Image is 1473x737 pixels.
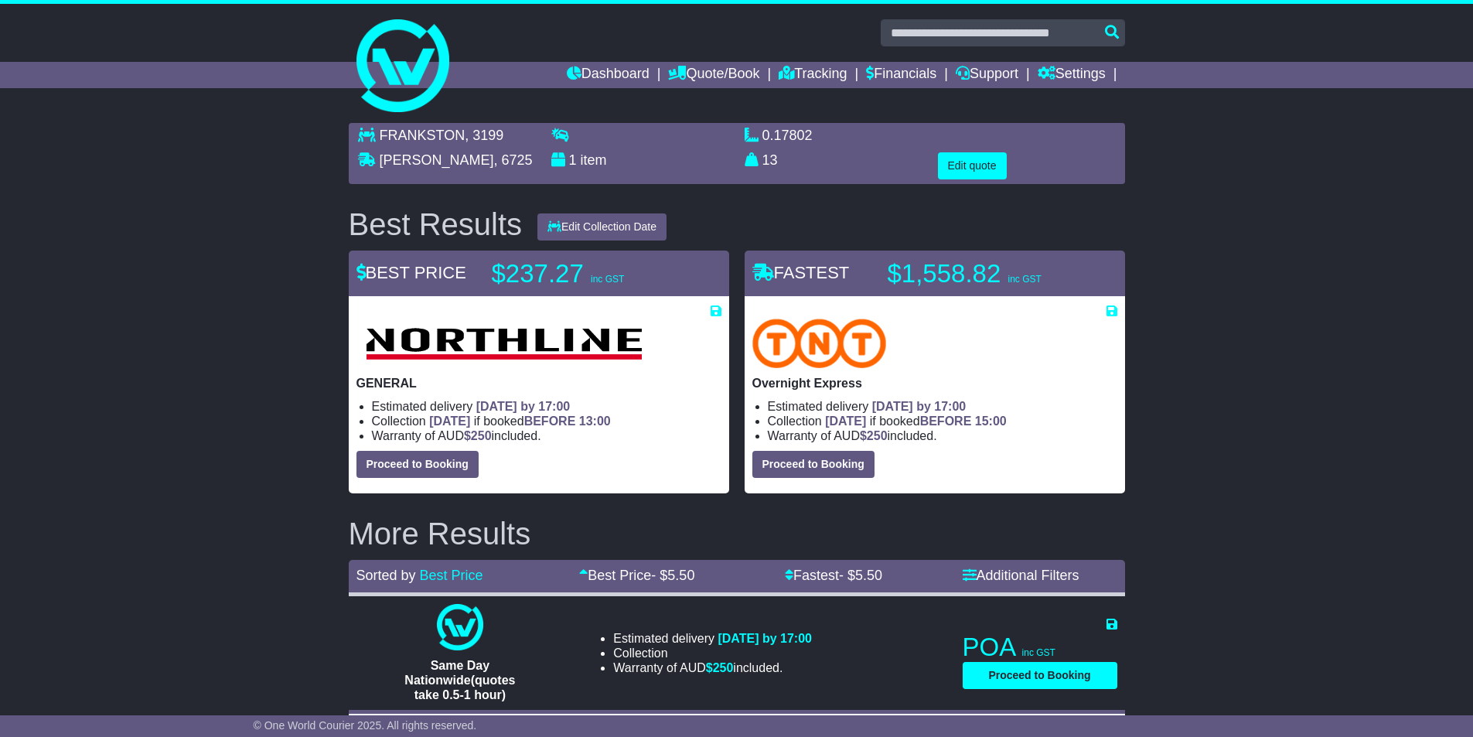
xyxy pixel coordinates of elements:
li: Collection [613,646,812,660]
a: Support [956,62,1018,88]
span: 1 [569,152,577,168]
span: Same Day Nationwide(quotes take 0.5-1 hour) [404,659,515,701]
img: Northline Distribution: GENERAL [356,319,651,368]
span: 250 [713,661,734,674]
li: Warranty of AUD included. [768,428,1117,443]
li: Estimated delivery [613,631,812,646]
span: - $ [839,568,882,583]
img: One World Courier: Same Day Nationwide(quotes take 0.5-1 hour) [437,604,483,650]
span: [DATE] by 17:00 [476,400,571,413]
span: [DATE] by 17:00 [718,632,812,645]
span: 250 [471,429,492,442]
span: inc GST [1008,274,1041,285]
span: BEFORE [524,415,576,428]
span: 0.17802 [762,128,813,143]
button: Proceed to Booking [752,451,875,478]
span: 13 [762,152,778,168]
a: Additional Filters [963,568,1079,583]
span: FASTEST [752,263,850,282]
span: [PERSON_NAME] [380,152,494,168]
a: Quote/Book [668,62,759,88]
a: Fastest- $5.50 [785,568,882,583]
span: [DATE] by 17:00 [872,400,967,413]
span: , 6725 [494,152,533,168]
button: Proceed to Booking [356,451,479,478]
a: Dashboard [567,62,650,88]
span: - $ [651,568,694,583]
li: Estimated delivery [372,399,721,414]
span: 5.50 [667,568,694,583]
li: Estimated delivery [768,399,1117,414]
span: [DATE] [825,415,866,428]
h2: More Results [349,517,1125,551]
span: 250 [867,429,888,442]
span: $ [860,429,888,442]
a: Best Price [420,568,483,583]
span: FRANKSTON [380,128,465,143]
a: Tracking [779,62,847,88]
li: Collection [372,414,721,428]
p: Overnight Express [752,376,1117,391]
a: Best Price- $5.50 [579,568,694,583]
span: item [581,152,607,168]
a: Financials [866,62,936,88]
span: 13:00 [579,415,611,428]
li: Warranty of AUD included. [372,428,721,443]
p: $1,558.82 [888,258,1081,289]
span: if booked [825,415,1006,428]
span: $ [464,429,492,442]
button: Edit Collection Date [537,213,667,241]
span: $ [706,661,734,674]
span: BEFORE [920,415,972,428]
div: Best Results [341,207,530,241]
a: Settings [1038,62,1106,88]
span: © One World Courier 2025. All rights reserved. [254,719,477,732]
img: TNT Domestic: Overnight Express [752,319,887,368]
p: GENERAL [356,376,721,391]
button: Edit quote [938,152,1007,179]
span: , 3199 [465,128,503,143]
span: 15:00 [975,415,1007,428]
button: Proceed to Booking [963,662,1117,689]
span: [DATE] [429,415,470,428]
li: Collection [768,414,1117,428]
span: if booked [429,415,610,428]
span: inc GST [1022,647,1055,658]
span: 5.50 [855,568,882,583]
p: $237.27 [492,258,685,289]
li: Warranty of AUD included. [613,660,812,675]
span: inc GST [591,274,624,285]
p: POA [963,632,1117,663]
span: Sorted by [356,568,416,583]
span: BEST PRICE [356,263,466,282]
